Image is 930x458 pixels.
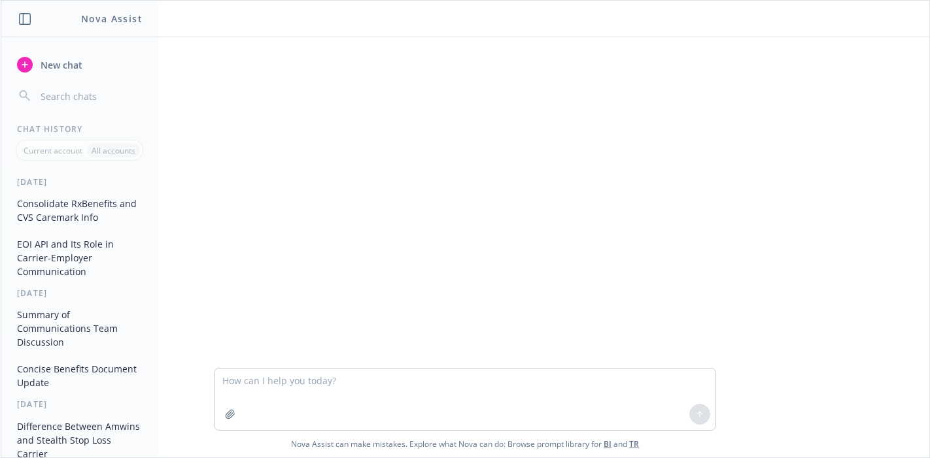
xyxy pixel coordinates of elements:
[12,304,147,353] button: Summary of Communications Team Discussion
[38,58,82,72] span: New chat
[38,87,142,105] input: Search chats
[12,233,147,282] button: EOI API and Its Role in Carrier-Employer Communication
[24,145,82,156] p: Current account
[6,431,924,457] span: Nova Assist can make mistakes. Explore what Nova can do: Browse prompt library for and
[629,438,639,450] a: TR
[1,176,158,188] div: [DATE]
[1,287,158,299] div: [DATE]
[1,399,158,410] div: [DATE]
[12,358,147,393] button: Concise Benefits Document Update
[604,438,611,450] a: BI
[81,12,143,25] h1: Nova Assist
[92,145,135,156] p: All accounts
[12,53,147,76] button: New chat
[12,193,147,228] button: Consolidate RxBenefits and CVS Caremark Info
[1,123,158,135] div: Chat History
